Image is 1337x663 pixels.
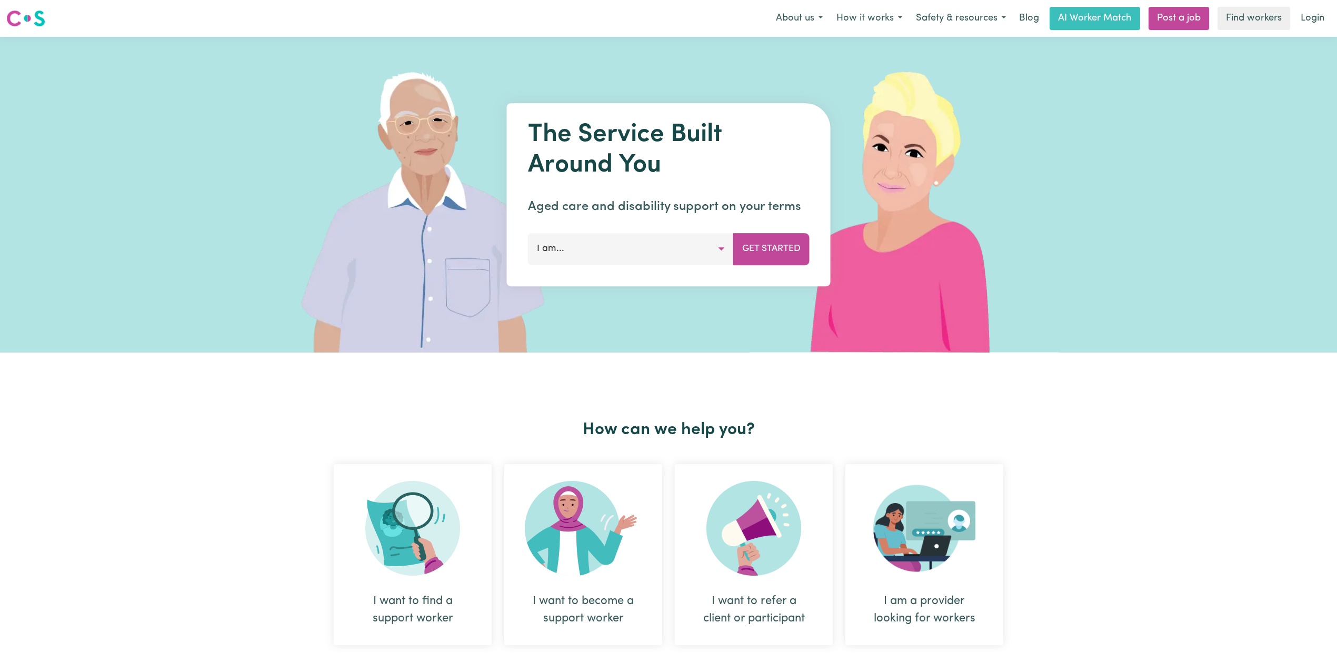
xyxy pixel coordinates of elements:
button: Get Started [733,233,810,265]
a: AI Worker Match [1050,7,1140,30]
div: I want to refer a client or participant [675,464,833,645]
a: Careseekers logo [6,6,45,31]
div: I am a provider looking for workers [845,464,1003,645]
div: I want to become a support worker [530,592,637,627]
a: Blog [1013,7,1045,30]
div: I want to find a support worker [359,592,466,627]
button: I am... [528,233,734,265]
button: Safety & resources [909,7,1013,29]
img: Refer [706,481,801,576]
h1: The Service Built Around You [528,120,810,180]
img: Search [365,481,460,576]
div: I want to become a support worker [504,464,662,645]
div: I want to refer a client or participant [700,592,807,627]
img: Provider [873,481,975,576]
a: Find workers [1218,7,1290,30]
div: I want to find a support worker [334,464,492,645]
a: Post a job [1149,7,1209,30]
button: How it works [830,7,909,29]
p: Aged care and disability support on your terms [528,197,810,216]
img: Careseekers logo [6,9,45,28]
button: About us [769,7,830,29]
div: I am a provider looking for workers [871,592,978,627]
a: Login [1294,7,1331,30]
h2: How can we help you? [327,420,1010,440]
img: Become Worker [525,481,642,576]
